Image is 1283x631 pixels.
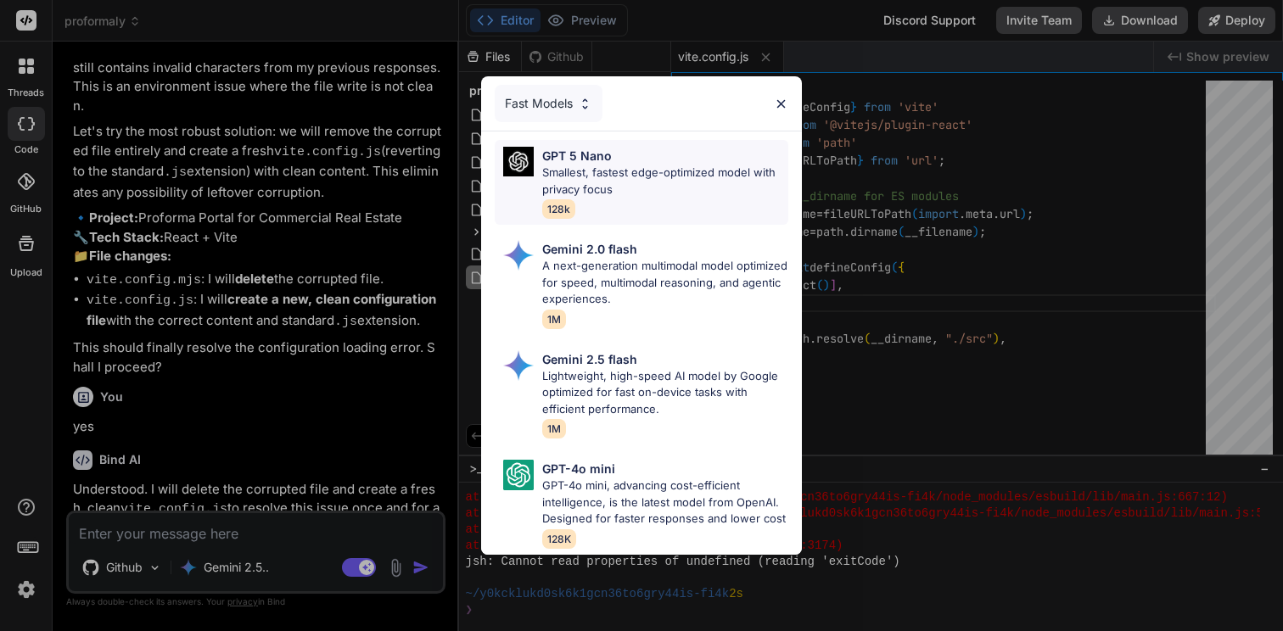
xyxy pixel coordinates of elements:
span: 1M [542,310,566,329]
p: Lightweight, high-speed AI model by Google optimized for fast on-device tasks with efficient perf... [542,368,788,418]
div: Fast Models [495,85,602,122]
img: Pick Models [503,350,534,381]
p: Gemini 2.5 flash [542,350,637,368]
p: GPT 5 Nano [542,147,612,165]
img: close [774,97,788,111]
p: GPT-4o mini, advancing cost-efficient intelligence, is the latest model from OpenAI. Designed for... [542,477,788,528]
span: 128K [542,529,576,549]
img: Pick Models [503,147,534,176]
p: A next-generation multimodal model optimized for speed, multimodal reasoning, and agentic experie... [542,258,788,308]
p: GPT-4o mini [542,460,615,477]
img: Pick Models [503,240,534,271]
span: 128k [542,199,575,219]
p: Smallest, fastest edge-optimized model with privacy focus [542,165,788,198]
p: Gemini 2.0 flash [542,240,637,258]
span: 1M [542,419,566,438]
img: Pick Models [578,97,592,111]
img: Pick Models [503,460,534,490]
